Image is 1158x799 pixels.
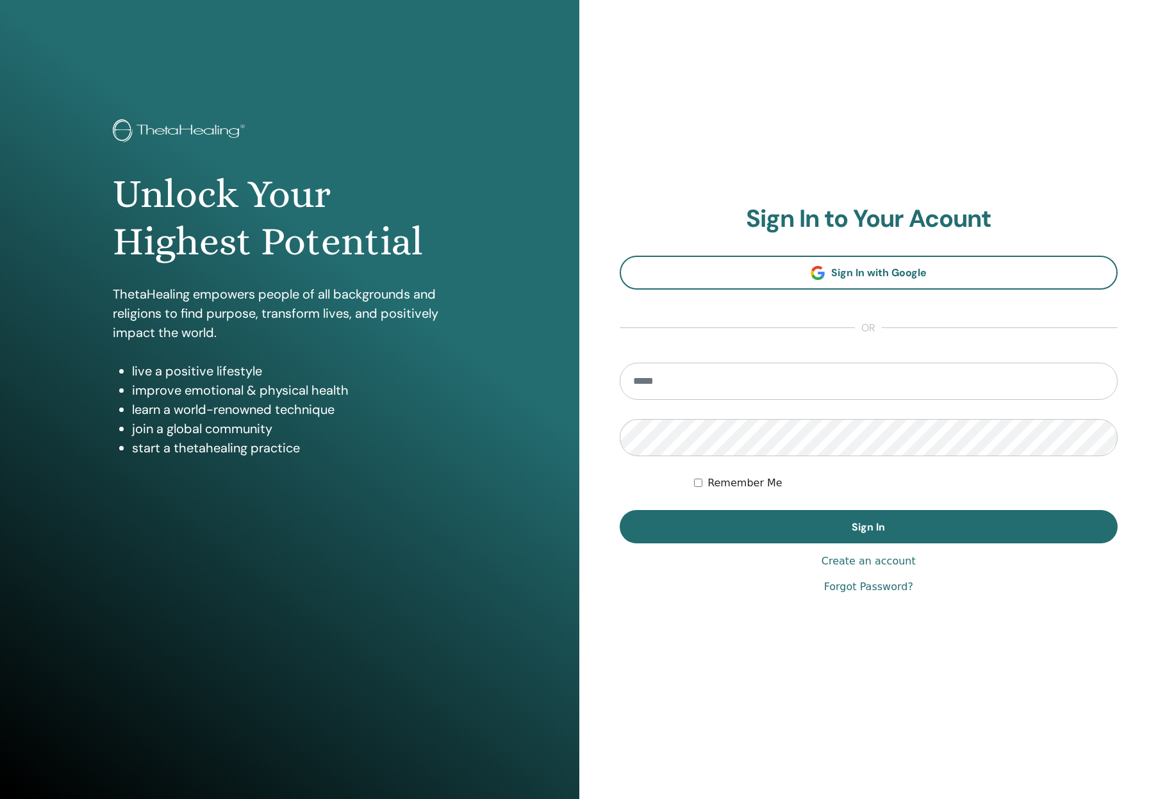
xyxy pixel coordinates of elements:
span: Sign In with Google [831,266,927,279]
p: ThetaHealing empowers people of all backgrounds and religions to find purpose, transform lives, a... [113,284,467,342]
span: or [855,320,882,336]
button: Sign In [620,510,1118,543]
label: Remember Me [707,475,782,491]
h1: Unlock Your Highest Potential [113,170,467,266]
li: join a global community [132,419,467,438]
h2: Sign In to Your Acount [620,204,1118,234]
a: Sign In with Google [620,256,1118,290]
li: learn a world-renowned technique [132,400,467,419]
li: improve emotional & physical health [132,381,467,400]
li: live a positive lifestyle [132,361,467,381]
li: start a thetahealing practice [132,438,467,457]
a: Forgot Password? [824,579,913,595]
a: Create an account [822,554,916,569]
div: Keep me authenticated indefinitely or until I manually logout [694,475,1118,491]
span: Sign In [852,520,885,534]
